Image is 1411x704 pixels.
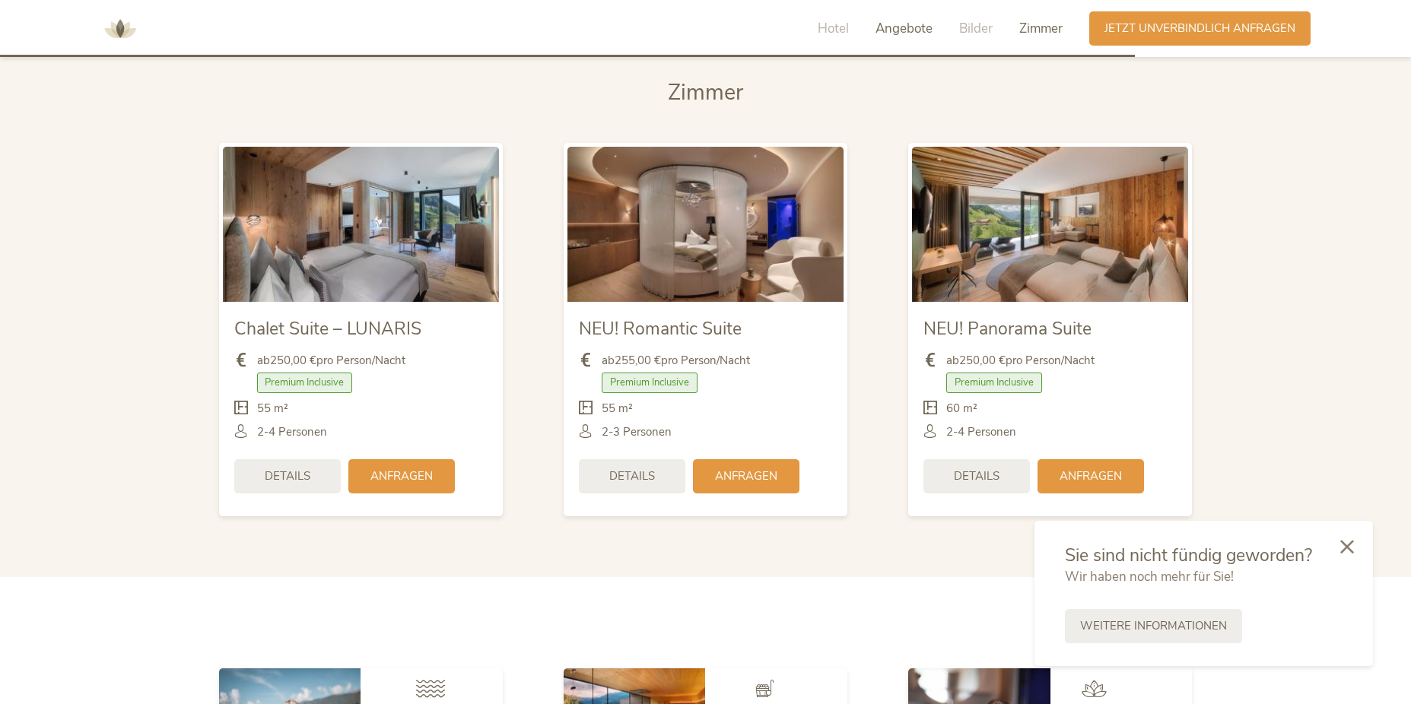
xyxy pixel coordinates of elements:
[97,6,143,52] img: AMONTI & LUNARIS Wellnessresort
[257,401,288,417] span: 55 m²
[579,317,742,341] span: NEU! Romantic Suite
[954,468,999,484] span: Details
[876,20,933,37] span: Angebote
[1065,609,1242,643] a: Weitere Informationen
[257,373,353,392] span: Premium Inclusive
[668,78,743,107] span: Zimmer
[602,353,750,369] span: ab pro Person/Nacht
[959,20,993,37] span: Bilder
[257,424,327,440] span: 2-4 Personen
[270,353,316,368] b: 250,00 €
[1080,618,1227,634] span: Weitere Informationen
[615,353,661,368] b: 255,00 €
[946,401,977,417] span: 60 m²
[946,353,1095,369] span: ab pro Person/Nacht
[946,424,1016,440] span: 2-4 Personen
[602,424,672,440] span: 2-3 Personen
[609,468,655,484] span: Details
[257,353,405,369] span: ab pro Person/Nacht
[1065,544,1312,567] span: Sie sind nicht fündig geworden?
[265,468,310,484] span: Details
[223,147,499,302] img: Chalet Suite – LUNARIS
[370,468,433,484] span: Anfragen
[97,23,143,33] a: AMONTI & LUNARIS Wellnessresort
[1060,468,1122,484] span: Anfragen
[912,147,1188,302] img: NEU! Panorama Suite
[715,468,777,484] span: Anfragen
[923,317,1092,341] span: NEU! Panorama Suite
[234,317,421,341] span: Chalet Suite – LUNARIS
[1065,568,1234,585] span: Wir haben noch mehr für Sie!
[1019,20,1063,37] span: Zimmer
[567,147,844,302] img: NEU! Romantic Suite
[602,373,698,392] span: Premium Inclusive
[602,401,633,417] span: 55 m²
[959,353,1006,368] b: 250,00 €
[818,20,849,37] span: Hotel
[946,373,1042,392] span: Premium Inclusive
[1104,21,1295,36] span: Jetzt unverbindlich anfragen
